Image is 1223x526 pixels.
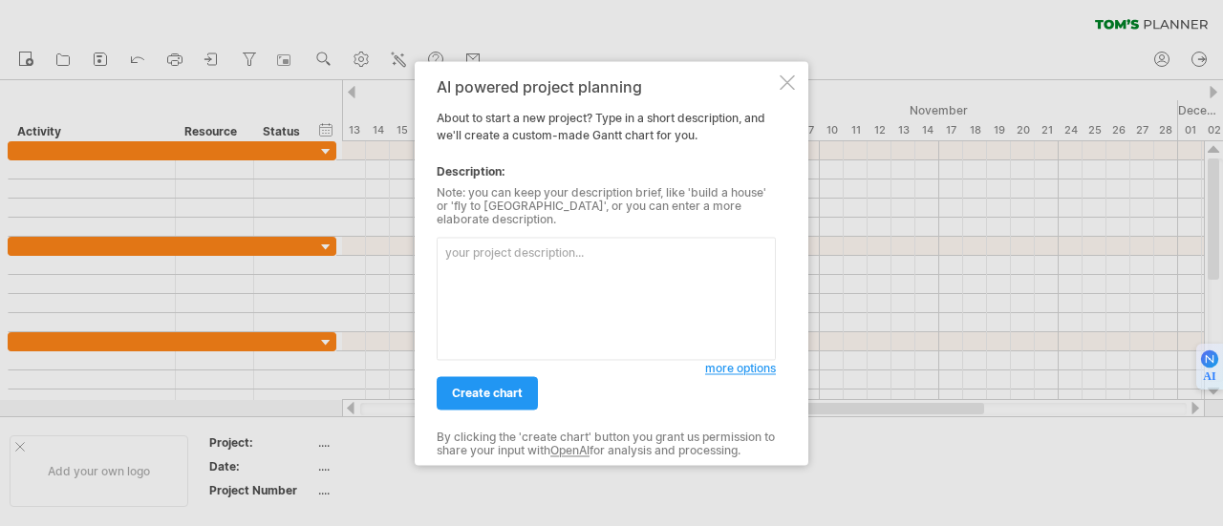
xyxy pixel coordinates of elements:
[437,376,538,410] a: create chart
[437,431,776,458] div: By clicking the 'create chart' button you grant us permission to share your input with for analys...
[452,386,523,400] span: create chart
[437,186,776,227] div: Note: you can keep your description brief, like 'build a house' or 'fly to [GEOGRAPHIC_DATA]', or...
[437,163,776,180] div: Description:
[550,444,590,458] a: OpenAI
[705,361,776,375] span: more options
[437,78,776,448] div: About to start a new project? Type in a short description, and we'll create a custom-made Gantt c...
[437,78,776,95] div: AI powered project planning
[705,360,776,377] a: more options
